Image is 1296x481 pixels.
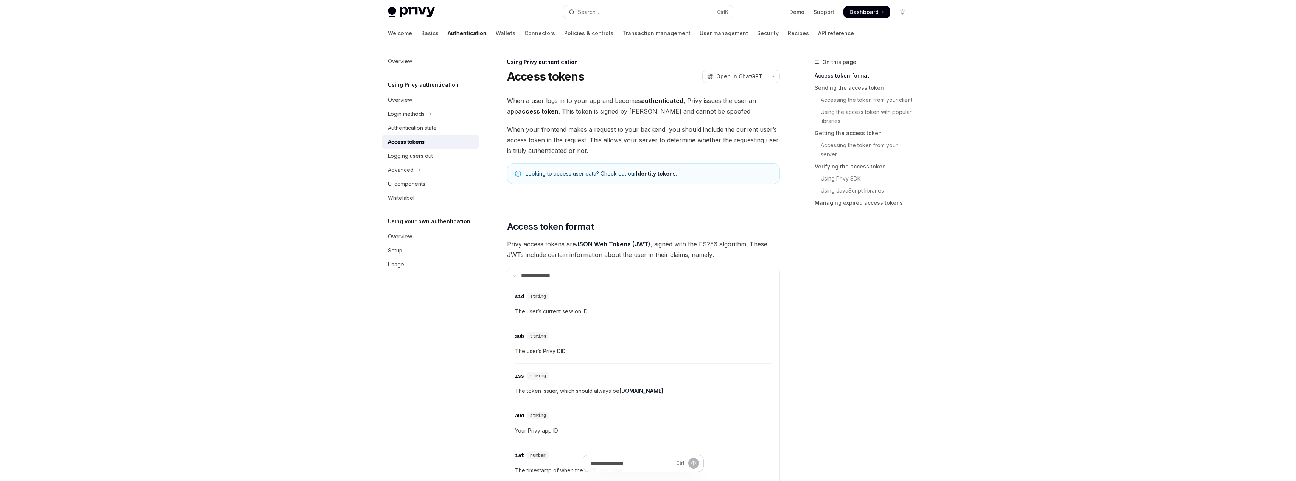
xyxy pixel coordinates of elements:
a: Usage [382,258,479,271]
div: sub [515,332,524,340]
div: Authentication state [388,123,437,132]
span: string [530,333,546,339]
div: UI components [388,179,425,188]
a: Dashboard [843,6,890,18]
h1: Access tokens [507,70,584,83]
span: When your frontend makes a request to your backend, you should include the current user’s access ... [507,124,780,156]
div: Advanced [388,165,414,174]
div: iat [515,451,524,459]
span: Your Privy app ID [515,426,772,435]
a: Identity tokens [636,170,676,177]
span: When a user logs in to your app and becomes , Privy issues the user an app . This token is signed... [507,95,780,117]
a: JSON Web Tokens (JWT) [576,240,650,248]
a: Policies & controls [564,24,613,42]
div: iss [515,372,524,380]
div: Usage [388,260,404,269]
a: Connectors [524,24,555,42]
span: number [530,452,546,458]
div: Overview [388,57,412,66]
strong: authenticated [641,97,683,104]
button: Toggle dark mode [896,6,909,18]
a: Verifying the access token [815,160,915,173]
a: Overview [382,54,479,68]
a: Demo [789,8,804,16]
a: Using Privy SDK [815,173,915,185]
a: UI components [382,177,479,191]
input: Ask a question... [591,455,673,472]
strong: access token [518,107,559,115]
span: string [530,413,546,419]
button: Toggle Advanced section [382,163,479,177]
a: Accessing the token from your server [815,139,915,160]
a: Wallets [496,24,515,42]
svg: Note [515,171,521,177]
a: Setup [382,244,479,257]
h5: Using your own authentication [388,217,470,226]
a: Support [814,8,834,16]
a: API reference [818,24,854,42]
div: Overview [388,95,412,104]
div: aud [515,412,524,419]
span: Looking to access user data? Check out our . [526,170,772,177]
button: Toggle Login methods section [382,107,479,121]
span: Open in ChatGPT [716,73,762,80]
div: Setup [388,246,403,255]
a: User management [700,24,748,42]
a: Logging users out [382,149,479,163]
span: string [530,373,546,379]
div: Overview [388,232,412,241]
span: The user’s current session ID [515,307,772,316]
button: Open in ChatGPT [702,70,767,83]
div: Whitelabel [388,193,414,202]
div: Login methods [388,109,425,118]
a: Using JavaScript libraries [815,185,915,197]
a: Basics [421,24,439,42]
span: Dashboard [849,8,879,16]
div: Using Privy authentication [507,58,780,66]
a: Authentication [448,24,487,42]
a: Overview [382,230,479,243]
button: Open search [563,5,733,19]
a: Security [757,24,779,42]
a: Getting the access token [815,127,915,139]
span: Access token format [507,221,594,233]
button: Send message [688,458,699,469]
a: Managing expired access tokens [815,197,915,209]
span: The token issuer, which should always be [515,386,772,395]
a: Overview [382,93,479,107]
a: Welcome [388,24,412,42]
a: Transaction management [622,24,691,42]
div: sid [515,293,524,300]
div: Access tokens [388,137,425,146]
a: Accessing the token from your client [815,94,915,106]
a: Whitelabel [382,191,479,205]
img: light logo [388,7,435,17]
span: Privy access tokens are , signed with the ES256 algorithm. These JWTs include certain information... [507,239,780,260]
a: Authentication state [382,121,479,135]
a: Access tokens [382,135,479,149]
span: Ctrl K [717,9,728,15]
a: Access token format [815,70,915,82]
span: string [530,293,546,299]
a: Using the access token with popular libraries [815,106,915,127]
a: Sending the access token [815,82,915,94]
a: [DOMAIN_NAME] [619,388,663,394]
div: Logging users out [388,151,433,160]
a: Recipes [788,24,809,42]
h5: Using Privy authentication [388,80,459,89]
span: On this page [822,58,856,67]
span: The user’s Privy DID [515,347,772,356]
div: Search... [578,8,599,17]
